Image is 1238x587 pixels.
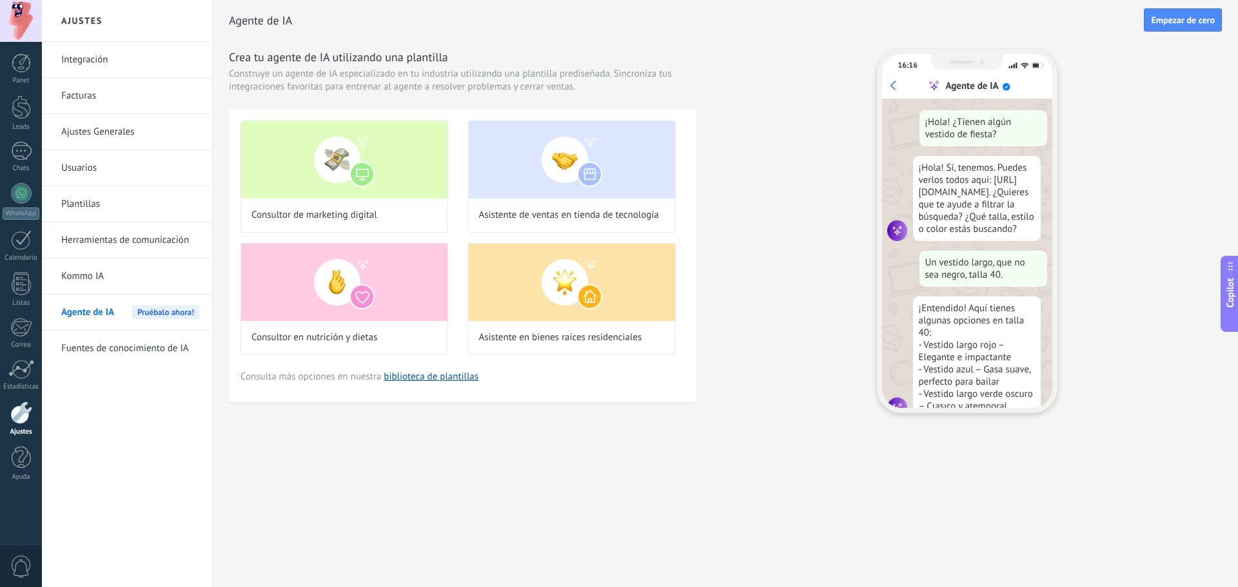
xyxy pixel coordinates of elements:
li: Plantillas [42,186,212,222]
img: Consultor en nutrición y dietas [241,244,447,321]
a: Ajustes Generales [61,114,199,150]
div: Estadísticas [3,383,40,391]
div: ¡Hola! ¿Tienen algún vestido de fiesta? [919,110,1047,146]
div: Leads [3,123,40,131]
li: Integración [42,42,212,78]
button: Empezar de cero [1144,8,1222,32]
a: Fuentes de conocimiento de IA [61,331,199,367]
li: Kommo IA [42,258,212,294]
a: biblioteca de plantillas [384,370,478,383]
div: Listas [3,299,40,307]
span: Agente de IA [61,294,114,331]
span: Asistente en bienes raíces residenciales [479,331,642,344]
a: Integración [61,42,199,78]
a: Kommo IA [61,258,199,294]
li: Herramientas de comunicación [42,222,212,258]
a: Usuarios [61,150,199,186]
div: Ayuda [3,473,40,481]
span: Asistente de ventas en tienda de tecnología [479,209,659,222]
li: Agente de IA [42,294,212,331]
img: agent icon [887,398,908,418]
li: Usuarios [42,150,212,186]
li: Fuentes de conocimiento de IA [42,331,212,366]
li: Facturas [42,78,212,114]
span: Pruébalo ahora! [132,305,199,319]
span: Consultor en nutrición y dietas [251,331,377,344]
span: Empezar de cero [1151,15,1215,24]
img: agent icon [887,220,908,241]
a: Plantillas [61,186,199,222]
div: Chats [3,164,40,173]
h2: Agente de IA [229,8,1144,34]
div: Calendario [3,254,40,262]
a: Herramientas de comunicación [61,222,199,258]
div: Correo [3,341,40,349]
span: Consulta más opciones en nuestra [241,370,478,383]
a: Agente de IA Pruébalo ahora! [61,294,199,331]
div: Ajustes [3,428,40,436]
div: Un vestido largo, que no sea negro, talla 40. [919,251,1047,287]
a: Facturas [61,78,199,114]
h3: Crea tu agente de IA utilizando una plantilla [229,49,696,65]
img: Consultor de marketing digital [241,121,447,198]
span: Copilot [1224,278,1237,307]
span: Consultor de marketing digital [251,209,377,222]
div: Agente de IA [945,80,998,92]
img: Asistente en bienes raíces residenciales [469,244,675,321]
div: WhatsApp [3,207,39,220]
li: Ajustes Generales [42,114,212,150]
div: ¡Hola! Sí, tenemos. Puedes verlos todos aquí: [URL][DOMAIN_NAME]. ¿Quieres que te ayude a filtrar... [913,156,1041,241]
span: Construye un agente de IA especializado en tu industria utilizando una plantilla prediseñada. Sin... [229,68,696,93]
div: 16:16 [898,61,918,70]
div: Panel [3,77,40,85]
div: ¡Entendido! Aquí tienes algunas opciones en talla 40: - Vestido largo rojo – Elegante e impactant... [913,296,1041,418]
img: Asistente de ventas en tienda de tecnología [469,121,675,198]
